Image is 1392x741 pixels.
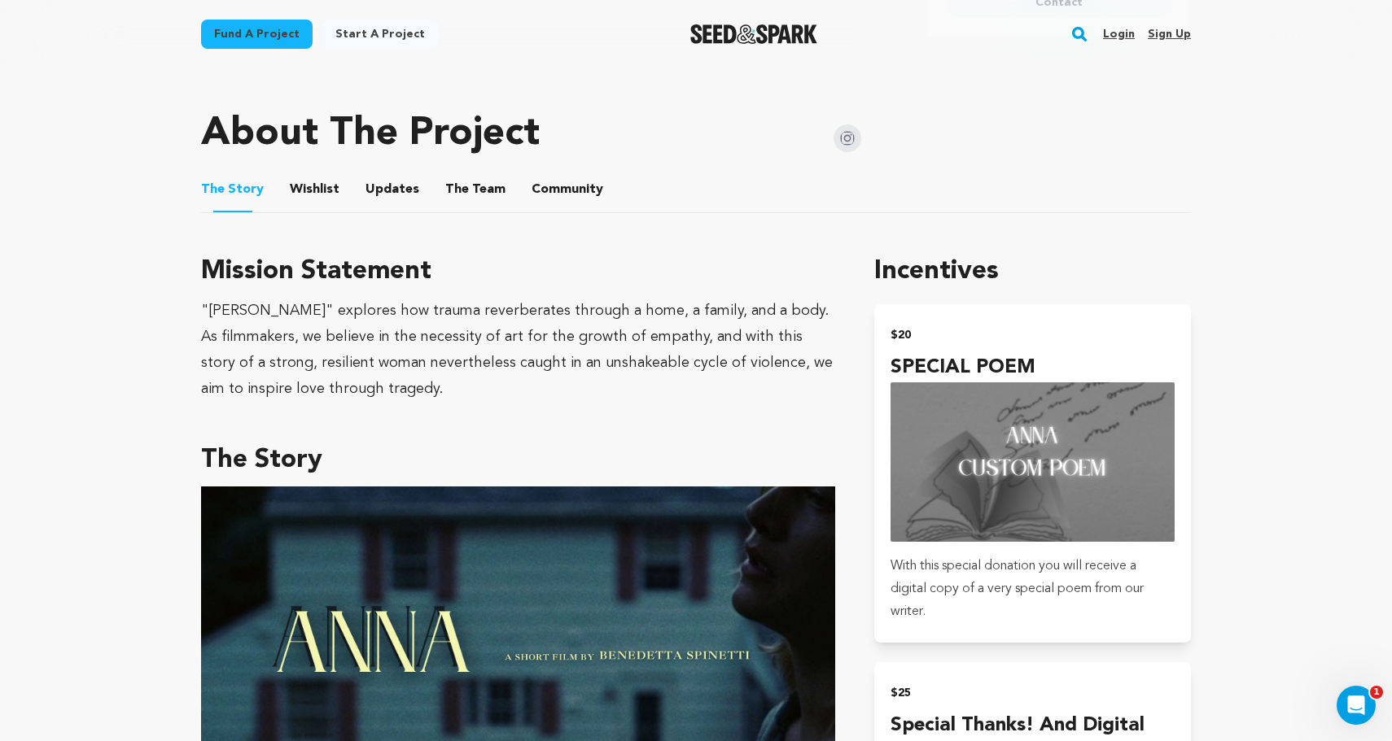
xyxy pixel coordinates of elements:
[201,115,540,154] h1: About The Project
[1148,21,1191,47] a: Sign up
[290,180,339,199] span: Wishlist
[834,124,861,152] img: Seed&Spark Instagram Icon
[891,324,1175,347] h2: $20
[445,180,506,199] span: Team
[891,682,1175,704] h2: $25
[891,555,1175,623] p: With this special donation you will receive a digital copy of a very special poem from our writer.
[445,180,469,199] span: The
[874,252,1191,291] h1: Incentives
[322,20,438,49] a: Start a project
[201,180,225,199] span: The
[366,180,419,199] span: Updates
[1337,686,1376,725] iframe: Intercom live chat
[201,180,264,199] span: Story
[1370,686,1383,699] span: 1
[532,180,603,199] span: Community
[874,304,1191,643] button: $20 SPECIAL POEM incentive With this special donation you will receive a digital copy of a very s...
[690,24,818,44] a: Seed&Spark Homepage
[1103,21,1135,47] a: Login
[690,24,818,44] img: Seed&Spark Logo Dark Mode
[201,20,313,49] a: Fund a project
[201,252,835,291] h3: Mission Statement
[201,441,835,480] h3: The Story
[201,298,835,402] div: "[PERSON_NAME]" explores how trauma reverberates through a home, a family, and a body. As filmmak...
[891,382,1175,542] img: incentive
[891,353,1175,382] h4: SPECIAL POEM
